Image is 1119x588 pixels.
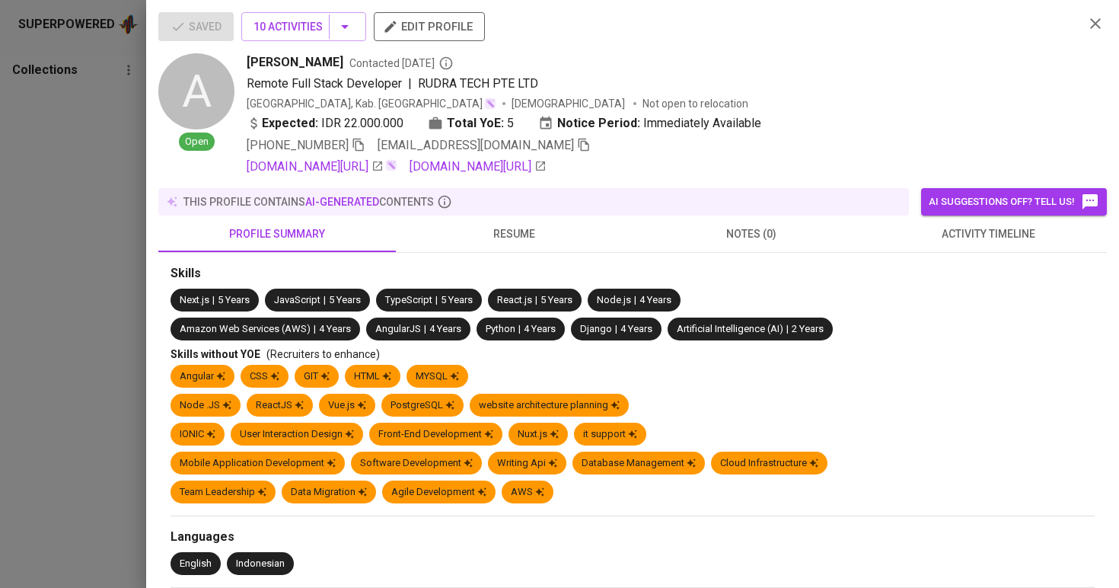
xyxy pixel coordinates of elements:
span: 4 Years [620,323,652,334]
span: | [314,322,316,337]
div: IONIC [180,427,215,442]
div: GIT [304,369,330,384]
span: 2 Years [792,323,824,334]
div: Languages [171,529,1095,546]
span: | [615,322,617,337]
span: JavaScript [274,294,320,305]
div: Node .JS [180,398,231,413]
div: AWS [511,485,544,500]
div: Skills [171,265,1095,283]
div: MYSQL [416,369,459,384]
div: Team Leadership [180,485,266,500]
span: | [212,293,215,308]
span: | [518,322,521,337]
img: magic_wand.svg [484,97,496,110]
p: this profile contains contents [183,194,434,209]
div: HTML [354,369,391,384]
div: A [158,53,234,129]
div: PostgreSQL [391,398,454,413]
span: AngularJS [375,323,421,334]
span: | [424,322,426,337]
span: Skills without YOE [171,348,260,360]
span: Django [580,323,612,334]
div: Nuxt.js [518,427,559,442]
span: 5 Years [218,294,250,305]
span: AI-generated [305,196,379,208]
span: 4 Years [429,323,461,334]
svg: By Batam recruiter [438,56,454,71]
a: [DOMAIN_NAME][URL] [410,158,547,176]
div: CSS [250,369,279,384]
span: 4 Years [319,323,351,334]
img: magic_wand.svg [385,159,397,171]
span: React.js [497,294,532,305]
button: edit profile [374,12,485,41]
div: Writing Api [497,456,557,471]
span: profile summary [167,225,387,244]
button: AI suggestions off? Tell us! [921,188,1107,216]
p: Not open to relocation [642,96,748,111]
div: Cloud Infrastructure [720,456,818,471]
div: Database Management [582,456,696,471]
span: | [324,293,326,308]
div: it support [583,427,637,442]
div: website architecture planning [479,398,620,413]
span: Python [486,323,515,334]
span: [DEMOGRAPHIC_DATA] [512,96,627,111]
a: edit profile [374,20,485,32]
span: 5 [507,114,514,133]
span: Amazon Web Services (AWS) [180,323,311,334]
div: Data Migration [291,485,367,500]
span: Remote Full Stack Developer [247,76,402,91]
span: Open [179,135,215,149]
span: (Recruiters to enhance) [266,348,380,360]
div: Software Development [360,456,473,471]
div: Indonesian [236,557,285,571]
span: 5 Years [540,294,572,305]
span: | [535,293,537,308]
b: Total YoE: [447,114,504,133]
div: Agile Development [391,485,486,500]
span: 5 Years [329,294,361,305]
span: [PERSON_NAME] [247,53,343,72]
span: Artificial Intelligence (AI) [677,323,783,334]
div: Vue.js [328,398,366,413]
span: | [408,75,412,93]
div: ReactJS [256,398,304,413]
span: 4 Years [524,323,556,334]
span: 10 Activities [253,18,354,37]
span: notes (0) [642,225,861,244]
a: [DOMAIN_NAME][URL] [247,158,384,176]
span: 5 Years [441,294,473,305]
span: [EMAIL_ADDRESS][DOMAIN_NAME] [378,138,574,152]
div: Immediately Available [538,114,761,133]
div: User Interaction Design [240,427,354,442]
span: TypeScript [385,294,432,305]
button: 10 Activities [241,12,366,41]
span: Node.js [597,294,631,305]
span: activity timeline [879,225,1098,244]
span: edit profile [386,17,473,37]
span: [PHONE_NUMBER] [247,138,349,152]
span: resume [405,225,624,244]
div: Front-End Development [378,427,493,442]
b: Notice Period: [557,114,640,133]
div: Angular [180,369,225,384]
span: Contacted [DATE] [349,56,454,71]
span: | [634,293,636,308]
span: | [786,322,789,337]
span: | [435,293,438,308]
div: IDR 22.000.000 [247,114,403,133]
div: English [180,557,212,571]
div: Mobile Application Development [180,456,336,471]
span: Next.js [180,294,209,305]
div: [GEOGRAPHIC_DATA], Kab. [GEOGRAPHIC_DATA] [247,96,496,111]
span: AI suggestions off? Tell us! [929,193,1099,211]
span: RUDRA TECH PTE LTD [418,76,538,91]
b: Expected: [262,114,318,133]
span: 4 Years [639,294,671,305]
